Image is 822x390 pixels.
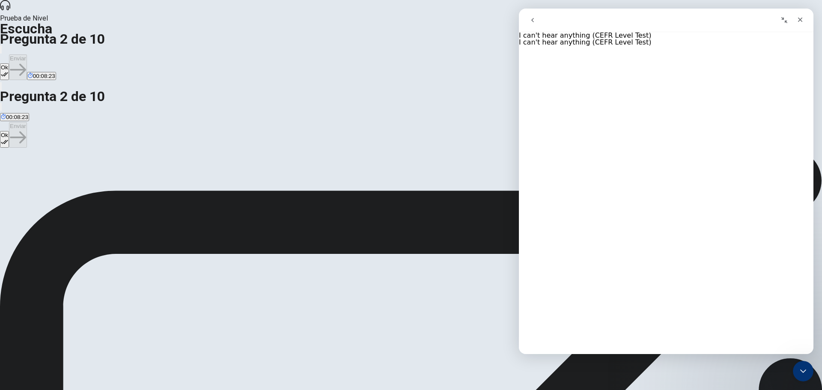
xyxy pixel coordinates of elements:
[793,361,813,381] iframe: Intercom live chat
[27,72,56,80] button: 00:08:23
[519,9,813,354] iframe: Intercom live chat
[9,122,27,148] button: Enviar
[33,73,55,79] span: 00:08:23
[9,54,27,80] button: Enviar
[6,114,28,120] span: 00:08:23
